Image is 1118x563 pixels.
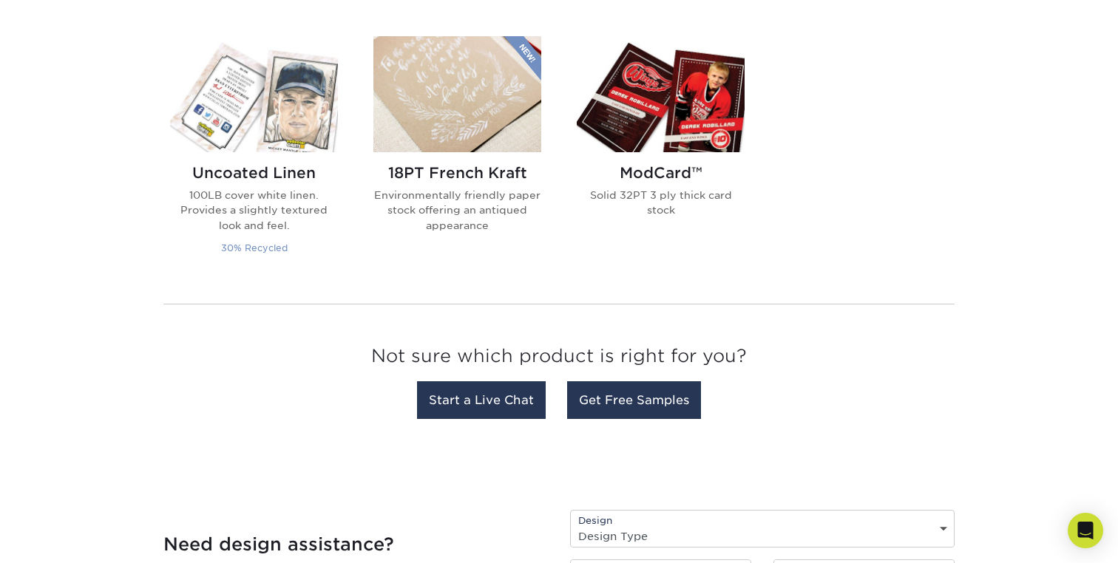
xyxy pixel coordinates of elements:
p: Solid 32PT 3 ply thick card stock [577,188,745,218]
h3: Not sure which product is right for you? [163,334,955,385]
p: 100LB cover white linen. Provides a slightly textured look and feel. [170,188,338,233]
h2: ModCard™ [577,164,745,182]
img: Uncoated Linen Trading Cards [170,36,338,152]
img: New Product [504,36,541,81]
img: ModCard™ Trading Cards [577,36,745,152]
h4: Need design assistance? [163,534,548,556]
h2: Uncoated Linen [170,164,338,182]
div: Open Intercom Messenger [1068,513,1103,548]
a: 18PT French Kraft Trading Cards 18PT French Kraft Environmentally friendly paper stock offering a... [373,36,541,274]
h2: 18PT French Kraft [373,164,541,182]
img: 18PT French Kraft Trading Cards [373,36,541,152]
small: 30% Recycled [221,242,288,253]
a: Start a Live Chat [417,381,546,419]
a: Uncoated Linen Trading Cards Uncoated Linen 100LB cover white linen. Provides a slightly textured... [170,36,338,274]
p: Environmentally friendly paper stock offering an antiqued appearance [373,188,541,233]
a: ModCard™ Trading Cards ModCard™ Solid 32PT 3 ply thick card stock [577,36,745,274]
a: Get Free Samples [567,381,701,419]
